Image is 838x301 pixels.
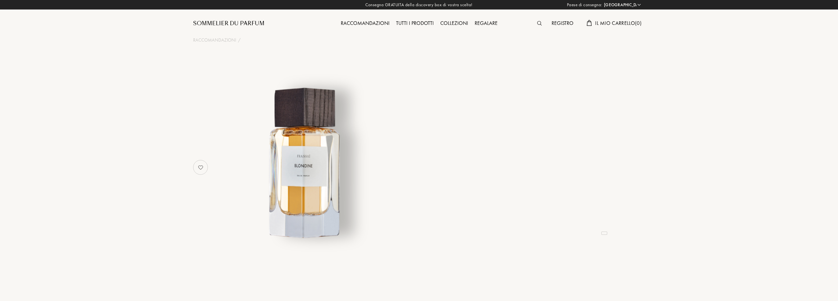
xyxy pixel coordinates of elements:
a: Registro [548,20,577,27]
a: Collezioni [437,20,471,27]
a: Tutti i prodotti [393,20,437,27]
div: Collezioni [437,19,471,28]
a: Raccomandazioni [337,20,393,27]
span: Il mio carrello ( 0 ) [595,20,642,27]
img: cart.svg [587,20,592,26]
div: Registro [548,19,577,28]
a: Raccomandazioni [193,37,236,44]
img: no_like_p.png [194,161,207,174]
a: Regalare [471,20,501,27]
a: Sommelier du Parfum [193,20,264,28]
div: / [238,37,241,44]
div: Tutti i prodotti [393,19,437,28]
div: Raccomandazioni [337,19,393,28]
img: search_icn.svg [537,21,542,26]
div: Regalare [471,19,501,28]
img: undefined undefined [225,83,387,245]
span: Paese di consegna: [567,2,602,8]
